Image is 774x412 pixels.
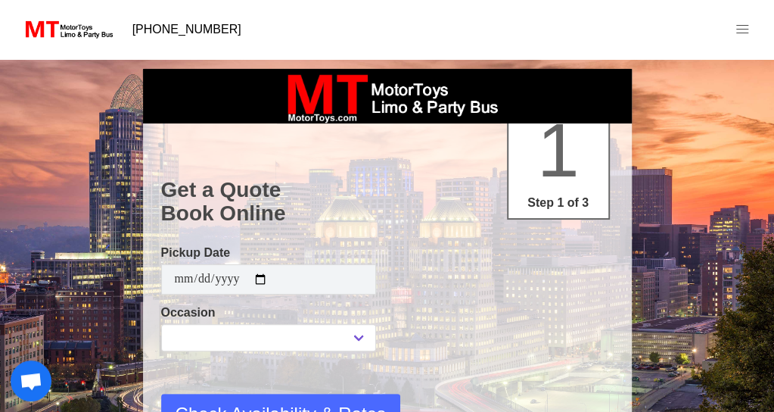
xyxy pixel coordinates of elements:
label: Occasion [161,304,376,322]
a: Open chat [11,360,51,401]
span: 1 [537,108,580,192]
a: menu [723,10,762,49]
img: MotorToys Logo [21,19,114,40]
label: Pickup Date [161,244,376,262]
p: Step 1 of 3 [514,194,602,212]
h1: Get a Quote Book Online [161,178,614,226]
a: [PHONE_NUMBER] [123,14,250,45]
img: box_logo_brand.jpeg [274,69,501,123]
